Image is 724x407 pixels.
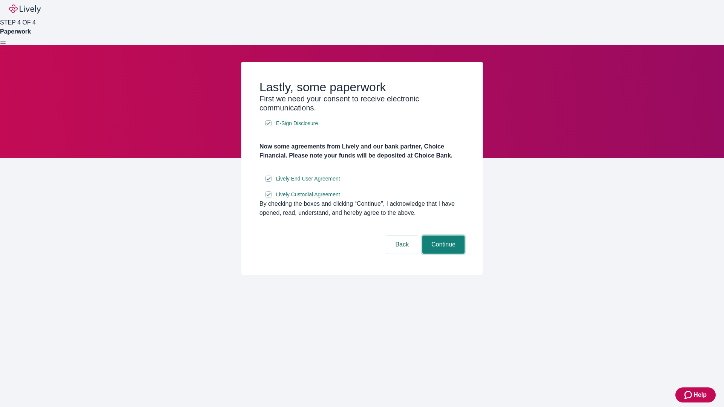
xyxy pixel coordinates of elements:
button: Back [386,236,418,254]
h3: First we need your consent to receive electronic communications. [259,94,465,112]
button: Continue [422,236,465,254]
a: e-sign disclosure document [275,119,319,128]
h4: Now some agreements from Lively and our bank partner, Choice Financial. Please note your funds wi... [259,142,465,160]
div: By checking the boxes and clicking “Continue", I acknowledge that I have opened, read, understand... [259,199,465,217]
img: Lively [9,5,41,14]
span: Lively Custodial Agreement [276,191,340,199]
a: e-sign disclosure document [275,174,342,184]
h2: Lastly, some paperwork [259,80,465,94]
span: Lively End User Agreement [276,175,340,183]
span: Help [693,390,707,399]
a: e-sign disclosure document [275,190,342,199]
svg: Zendesk support icon [684,390,693,399]
button: Zendesk support iconHelp [675,387,716,402]
span: E-Sign Disclosure [276,119,318,127]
